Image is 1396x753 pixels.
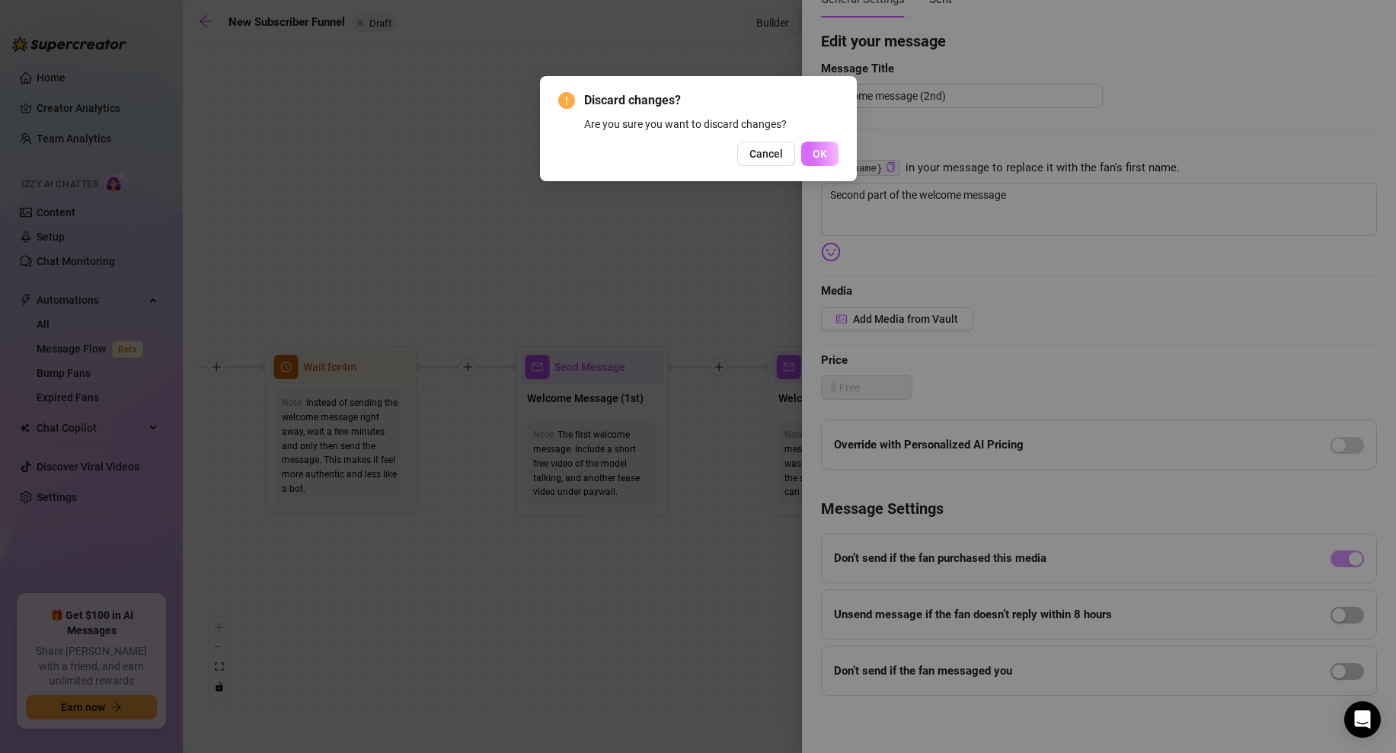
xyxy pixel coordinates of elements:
button: Cancel [737,142,795,166]
span: Cancel [749,148,783,160]
span: exclamation-circle [558,92,575,109]
span: OK [813,148,827,160]
button: OK [801,142,839,166]
div: Are you sure you want to discard changes? [584,116,839,132]
div: Open Intercom Messenger [1344,701,1381,738]
span: Discard changes? [584,91,839,110]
